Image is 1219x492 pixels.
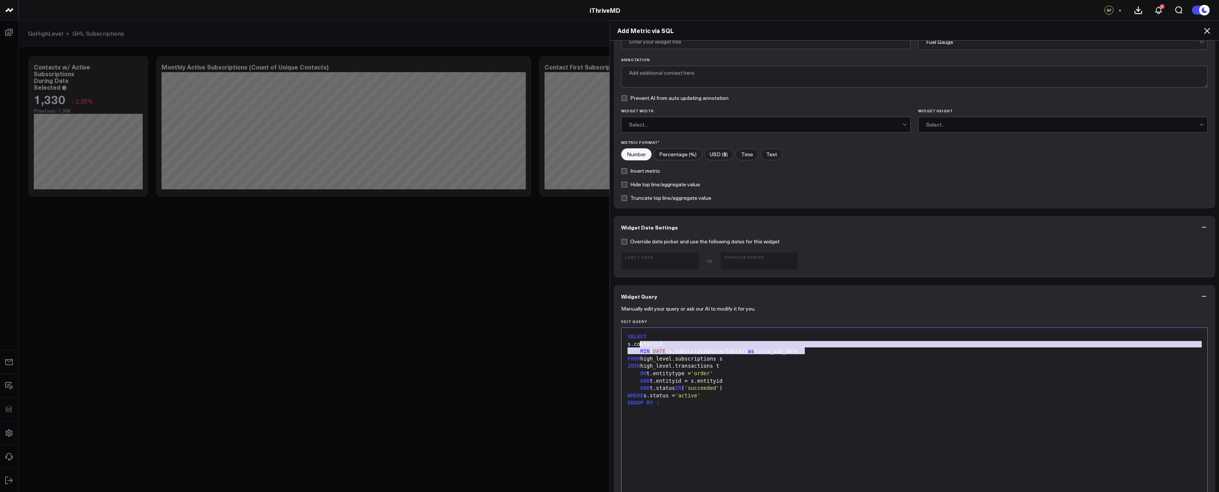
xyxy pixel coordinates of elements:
[704,148,733,160] label: USD ($)
[590,6,620,14] a: iThriveMD
[735,148,759,160] label: Time
[647,400,653,406] span: BY
[621,319,1208,324] label: Edit Query
[621,168,660,174] label: Invert metric
[628,334,647,340] span: SELECT
[625,348,1204,355] div: ( (s.subscriptionstartdate)) first_sub_date
[621,148,652,160] label: Number
[926,39,1199,45] div: Fuel Gauge
[926,122,1199,128] div: Select...
[625,255,695,260] b: Last 7 Days
[621,109,911,113] label: Widget Width
[675,392,700,398] span: 'active'
[621,140,1208,145] label: Metric Format*
[1118,8,1122,13] span: +
[640,348,650,354] span: MIN
[628,400,643,406] span: GROUP
[653,348,665,354] span: DATE
[724,255,794,260] b: Previous Period
[621,195,711,201] label: Truncate top line/aggregate value
[1104,6,1113,15] div: SF
[685,385,720,391] span: 'succeeded'
[1115,6,1124,15] button: +
[640,370,647,376] span: ON
[617,26,1211,35] h2: Add Metric via SQL
[629,122,902,128] div: Select...
[625,355,1204,363] div: high_level.subscriptions s
[628,363,640,369] span: JOIN
[621,238,780,244] label: Override date picker and use the following dates for this widget
[760,148,783,160] label: Text
[625,362,1204,370] div: high_level.transactions t
[621,34,911,49] input: Enter your widget title
[918,109,1208,113] label: Widget Height
[625,377,1204,385] div: t.entityid = s.entityid
[621,224,678,230] span: Widget Date Settings
[703,259,717,263] div: VS
[625,385,1204,392] div: t.status ( )
[691,370,713,376] span: 'order'
[628,356,640,362] span: FROM
[625,392,1204,400] div: s.status =
[1160,4,1165,9] div: 3
[614,285,1215,308] button: Widget Query
[640,378,650,384] span: AND
[653,148,702,160] label: Percentage (%)
[614,216,1215,238] button: Widget Date Settings
[656,400,659,406] span: 1
[621,57,1208,62] label: Annotation
[720,252,798,270] button: Previous Period
[621,181,700,187] label: Hide top line/aggregate value
[625,341,1204,348] div: s.contactid,
[625,370,1204,377] div: t.entitytype =
[621,95,729,101] label: Prevent AI from auto updating annotation
[628,392,643,398] span: WHERE
[675,385,681,391] span: IN
[621,306,756,312] p: Manually edit your query or ask our AI to modify it for you.
[748,348,754,354] span: as
[640,385,650,391] span: AND
[621,293,657,299] span: Widget Query
[621,252,699,270] button: Last 7 Days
